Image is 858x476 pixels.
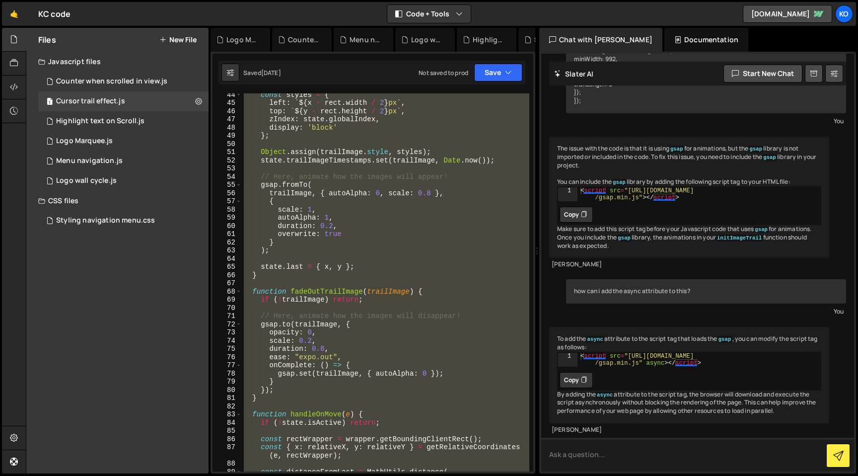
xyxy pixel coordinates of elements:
div: Logo wall cycle.js [56,176,117,185]
div: 63 [213,246,242,255]
div: 67 [213,279,242,288]
div: 70 [213,304,242,313]
code: async [586,336,604,343]
div: Styling navigation menu.css [534,35,566,45]
code: gsap [669,146,684,153]
div: To add the attribute to the script tag that loads the , you can modify the script tag as follows:... [549,327,829,423]
div: Highlight text on Scroll.js [473,35,504,45]
code: gsap [717,336,732,343]
div: 71 [213,312,242,320]
div: Logo wall cycle.js [411,35,443,45]
div: 46 [213,107,242,116]
div: how can i add the async attribute to this? [566,279,846,304]
code: gsap [754,226,769,233]
code: gsap [762,154,777,161]
div: KC code [38,8,71,20]
div: 65 [213,263,242,271]
div: Cursor trail effect.js [56,97,125,106]
div: 16048/44179.js [38,111,209,131]
div: 76 [213,353,242,362]
div: 1 [558,353,577,367]
div: Counter when scrolled in view.js [288,35,320,45]
div: 68 [213,288,242,296]
div: 16048/43008.js [38,131,209,151]
div: 16048/44247.js [38,151,209,171]
div: 58 [213,206,242,214]
div: 56 [213,189,242,198]
div: 78 [213,370,242,378]
div: 66 [213,271,242,280]
div: 51 [213,148,242,157]
div: 81 [213,394,242,402]
h2: Slater AI [554,69,594,79]
div: 50 [213,140,242,149]
div: 16048/44202.js [38,91,209,111]
a: 🤙 [2,2,26,26]
div: 85 [213,427,242,435]
div: 52 [213,157,242,165]
div: 62 [213,238,242,247]
div: 47 [213,115,242,124]
button: New File [159,36,197,44]
div: 88 [213,460,242,468]
div: 75 [213,345,242,353]
div: 73 [213,328,242,337]
div: Javascript files [26,52,209,72]
div: 48 [213,124,242,132]
h2: Files [38,34,56,45]
span: 1 [47,98,53,106]
div: 64 [213,255,242,263]
a: [DOMAIN_NAME] [743,5,832,23]
code: gsap [612,179,627,186]
div: 53 [213,164,242,173]
button: Copy [560,372,593,388]
div: You [569,116,844,126]
div: Not saved to prod [419,69,468,77]
div: CSS files [26,191,209,211]
div: 86 [213,435,242,444]
code: async [596,392,614,398]
div: 80 [213,386,242,395]
div: 55 [213,181,242,189]
div: 69 [213,296,242,304]
div: 16048/44182.js [38,72,209,91]
div: 16048/44439.js [38,171,209,191]
code: initImageTrail [716,235,763,241]
code: gsap [748,146,763,153]
a: Ko [835,5,853,23]
div: The issue with the code is that it is using for animations, but the library is not imported or in... [549,137,829,258]
div: Styling navigation menu.css [56,216,155,225]
div: 74 [213,337,242,345]
button: Code + Tools [387,5,471,23]
div: 57 [213,197,242,206]
div: [PERSON_NAME] [552,426,827,434]
div: 77 [213,361,242,370]
div: 61 [213,230,242,238]
code: gsap [617,235,632,241]
div: 45 [213,99,242,107]
div: 49 [213,132,242,140]
div: 60 [213,222,242,231]
div: 54 [213,173,242,181]
button: Save [474,64,522,81]
div: Chat with [PERSON_NAME] [539,28,662,52]
div: Logo Marquee.js [226,35,258,45]
button: Start new chat [723,65,802,82]
div: 83 [213,410,242,419]
div: [DATE] [261,69,281,77]
div: 1 [558,187,577,201]
div: 44 [213,91,242,99]
div: 79 [213,378,242,386]
div: 72 [213,320,242,329]
div: 84 [213,419,242,427]
div: You [569,306,844,317]
div: [PERSON_NAME] [552,260,827,269]
div: Saved [243,69,281,77]
div: Counter when scrolled in view.js [56,77,167,86]
button: Copy [560,207,593,223]
div: 59 [213,214,242,222]
div: 82 [213,402,242,411]
div: 16048/44248.css [38,211,209,231]
div: 87 [213,443,242,460]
